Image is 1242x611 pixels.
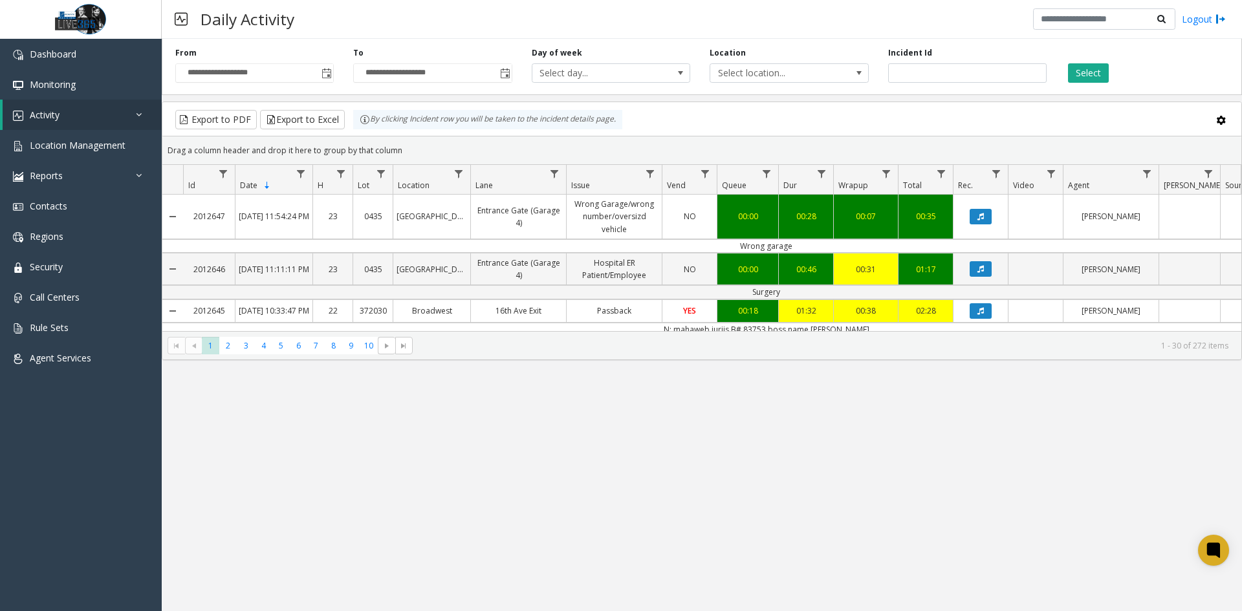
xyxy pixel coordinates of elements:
[30,200,67,212] span: Contacts
[697,165,714,182] a: Vend Filter Menu
[13,232,23,242] img: 'icon'
[215,165,232,182] a: Id Filter Menu
[1068,63,1109,83] button: Select
[30,109,60,121] span: Activity
[183,301,235,320] a: 2012645
[162,295,183,327] a: Collapse Details
[319,64,333,82] span: Toggle popup
[30,139,125,151] span: Location Management
[13,323,23,334] img: 'icon'
[235,207,312,226] a: [DATE] 11:54:24 PM
[779,301,833,320] a: 01:32
[395,337,413,355] span: Go to the last page
[162,189,183,244] a: Collapse Details
[684,264,696,275] span: NO
[1013,180,1034,191] span: Video
[313,301,353,320] a: 22
[175,47,197,59] label: From
[662,260,717,279] a: NO
[188,180,195,191] span: Id
[667,180,686,191] span: Vend
[471,253,566,284] a: Entrance Gate (Garage 4)
[834,260,898,279] a: 00:31
[398,180,430,191] span: Location
[353,110,622,129] div: By clicking Incident row you will be taken to the incident details page.
[30,321,69,334] span: Rule Sets
[717,260,778,279] a: 00:00
[175,110,257,129] button: Export to PDF
[567,195,662,239] a: Wrong Garage/wrong number/oversizd vehicle
[342,337,360,354] span: Page 9
[358,180,369,191] span: Lot
[1182,12,1226,26] a: Logout
[13,111,23,121] img: 'icon'
[360,114,370,125] img: infoIcon.svg
[162,139,1241,162] div: Drag a column header and drop it here to group by that column
[782,263,830,275] div: 00:46
[353,260,393,279] a: 0435
[162,165,1241,331] div: Data table
[684,211,696,222] span: NO
[360,337,378,354] span: Page 10
[571,180,590,191] span: Issue
[782,305,830,317] div: 01:32
[382,341,392,351] span: Go to the next page
[710,64,836,82] span: Select location...
[532,64,659,82] span: Select day...
[1043,165,1060,182] a: Video Filter Menu
[420,340,1228,351] kendo-pager-info: 1 - 30 of 272 items
[888,47,932,59] label: Incident Id
[1164,180,1223,191] span: [PERSON_NAME]
[13,80,23,91] img: 'icon'
[202,337,219,354] span: Page 1
[325,337,342,354] span: Page 8
[13,171,23,182] img: 'icon'
[30,169,63,182] span: Reports
[30,230,63,242] span: Regions
[899,207,953,226] a: 00:35
[260,110,345,129] button: Export to Excel
[373,165,390,182] a: Lot Filter Menu
[313,260,353,279] a: 23
[567,301,662,320] a: Passback
[237,337,255,354] span: Page 3
[779,260,833,279] a: 00:46
[567,253,662,284] a: Hospital ER Patient/Employee
[378,337,395,355] span: Go to the next page
[783,180,797,191] span: Dur
[902,263,950,275] div: 01:17
[393,207,470,226] a: [GEOGRAPHIC_DATA]
[13,50,23,60] img: 'icon'
[758,165,776,182] a: Queue Filter Menu
[546,165,563,182] a: Lane Filter Menu
[933,165,950,182] a: Total Filter Menu
[393,301,470,320] a: Broadwest
[662,301,717,320] a: YES
[899,260,953,279] a: 01:17
[194,3,301,35] h3: Daily Activity
[837,263,895,275] div: 00:31
[262,180,272,191] span: Sortable
[290,337,307,354] span: Page 6
[13,141,23,151] img: 'icon'
[272,337,290,354] span: Page 5
[662,207,717,226] a: NO
[292,165,310,182] a: Date Filter Menu
[318,180,323,191] span: H
[813,165,831,182] a: Dur Filter Menu
[710,47,746,59] label: Location
[779,207,833,226] a: 00:28
[1063,207,1159,226] a: [PERSON_NAME]
[1063,301,1159,320] a: [PERSON_NAME]
[13,263,23,273] img: 'icon'
[834,207,898,226] a: 00:07
[471,301,566,320] a: 16th Ave Exit
[219,337,237,354] span: Page 2
[30,78,76,91] span: Monitoring
[903,180,922,191] span: Total
[3,100,162,130] a: Activity
[837,210,895,222] div: 00:07
[13,293,23,303] img: 'icon'
[30,291,80,303] span: Call Centers
[235,301,312,320] a: [DATE] 10:33:47 PM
